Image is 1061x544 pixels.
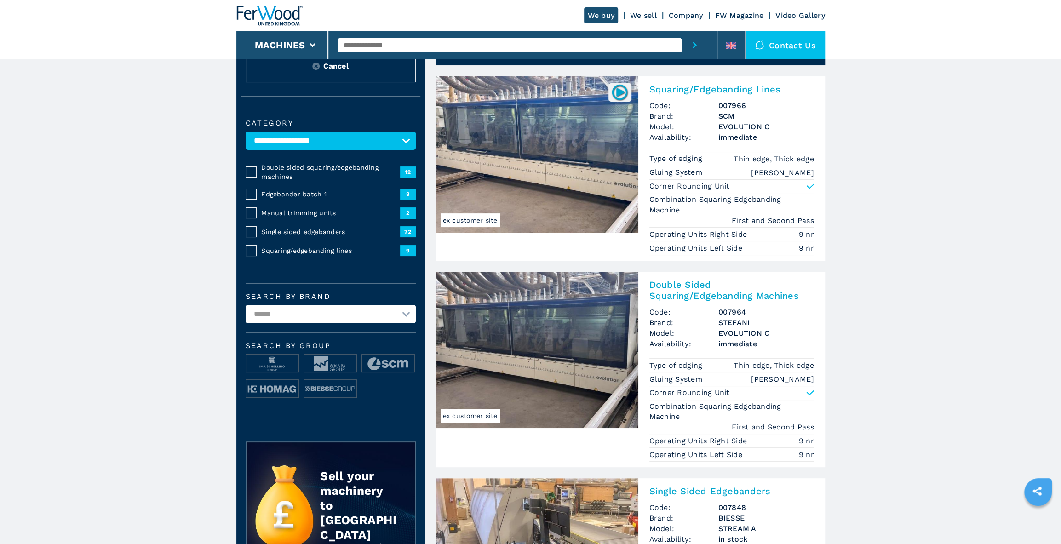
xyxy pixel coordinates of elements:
label: Search by brand [246,293,416,300]
em: [PERSON_NAME] [751,374,814,384]
img: Ferwood [236,6,303,26]
em: First and Second Pass [732,215,814,226]
p: Type of edging [649,154,705,164]
h3: 007848 [718,502,814,513]
p: Corner Rounding Unit [649,181,730,191]
span: immediate [718,338,814,349]
span: Edgebander batch 1 [261,189,400,199]
span: Code: [649,100,718,111]
span: Double sided squaring/edgebanding machines [261,163,400,181]
p: Gluing System [649,374,705,384]
span: Model: [649,328,718,338]
em: First and Second Pass [732,422,814,432]
span: 2 [400,207,416,218]
img: image [246,380,298,398]
img: image [362,355,414,373]
a: Company [669,11,703,20]
p: Combination Squaring Edgebanding Machine [649,195,814,215]
a: We sell [630,11,657,20]
a: We buy [584,7,619,23]
span: Brand: [649,513,718,523]
button: submit-button [682,31,707,59]
em: Thin edge, Thick edge [734,360,814,371]
img: 007966 [611,83,629,101]
img: image [304,380,356,398]
img: image [304,355,356,373]
span: Code: [649,502,718,513]
a: Video Gallery [775,11,825,20]
span: Brand: [649,111,718,121]
label: Category [246,120,416,127]
h3: STREAM A [718,523,814,534]
span: Model: [649,523,718,534]
button: Machines [254,40,305,51]
em: 9 nr [799,243,814,253]
a: sharethis [1026,480,1049,503]
span: Squaring/edgebanding lines [261,246,400,255]
a: Squaring/Edgebanding Lines SCM EVOLUTION Cex customer site007966Squaring/Edgebanding LinesCode:00... [436,76,825,261]
span: Cancel [323,61,349,71]
p: Type of edging [649,361,705,371]
span: ex customer site [441,409,500,423]
button: ResetCancel [246,50,416,82]
div: Sell your machinery to [GEOGRAPHIC_DATA] [320,469,396,542]
p: Operating Units Left Side [649,450,745,460]
a: FW Magazine [715,11,764,20]
span: Manual trimming units [261,208,400,218]
h3: 007966 [718,100,814,111]
p: Combination Squaring Edgebanding Machine [649,401,814,422]
span: 72 [400,226,416,237]
iframe: Chat [1022,503,1054,537]
span: 8 [400,189,416,200]
h3: BIESSE [718,513,814,523]
p: Operating Units Left Side [649,243,745,253]
img: Double Sided Squaring/Edgebanding Machines STEFANI EVOLUTION C [436,272,638,428]
p: Gluing System [649,167,705,178]
span: Single sided edgebanders [261,227,400,236]
span: 12 [400,166,416,178]
em: 9 nr [799,449,814,460]
em: Thin edge, Thick edge [734,154,814,164]
span: Availability: [649,132,718,143]
span: Brand: [649,317,718,328]
p: Corner Rounding Unit [649,388,730,398]
span: immediate [718,132,814,143]
h2: Double Sided Squaring/Edgebanding Machines [649,279,814,301]
h2: Squaring/Edgebanding Lines [649,84,814,95]
em: 9 nr [799,435,814,446]
em: 9 nr [799,229,814,240]
span: ex customer site [441,213,500,227]
span: 9 [400,245,416,256]
h3: EVOLUTION C [718,121,814,132]
div: Contact us [746,31,825,59]
h3: SCM [718,111,814,121]
img: Squaring/Edgebanding Lines SCM EVOLUTION C [436,76,638,233]
span: Search by group [246,342,416,349]
p: Operating Units Right Side [649,229,750,240]
h3: 007964 [718,307,814,317]
img: Reset [312,63,320,70]
img: image [246,355,298,373]
a: Double Sided Squaring/Edgebanding Machines STEFANI EVOLUTION Cex customer siteDouble Sided Squari... [436,272,825,467]
p: Operating Units Right Side [649,436,750,446]
img: Contact us [755,40,764,50]
h2: Single Sided Edgebanders [649,486,814,497]
h3: EVOLUTION C [718,328,814,338]
span: Code: [649,307,718,317]
em: [PERSON_NAME] [751,167,814,178]
span: Availability: [649,338,718,349]
span: Model: [649,121,718,132]
h3: STEFANI [718,317,814,328]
